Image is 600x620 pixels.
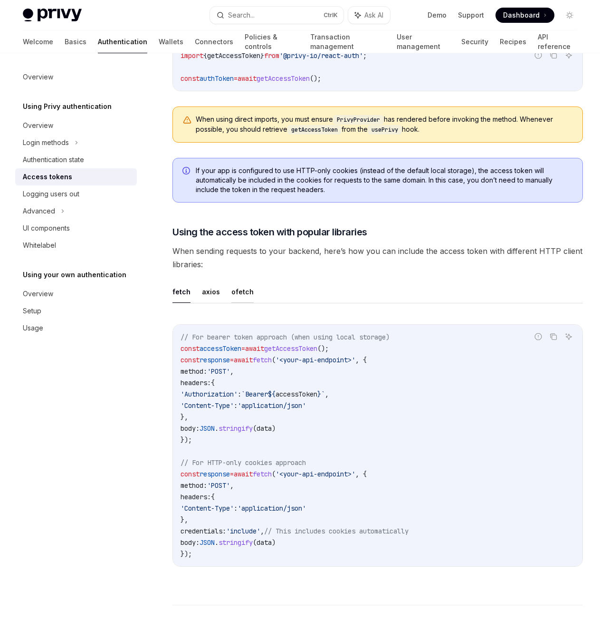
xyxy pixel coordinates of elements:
[234,401,238,410] span: :
[15,285,137,302] a: Overview
[562,8,577,23] button: Toggle dark mode
[181,493,211,501] span: headers:
[257,424,272,433] span: data
[500,30,526,53] a: Recipes
[264,527,409,535] span: // This includes cookies automatically
[172,244,583,271] span: When sending requests to your backend, here’s how you can include the access token with different...
[547,49,560,61] button: Copy the contents from the code block
[325,390,329,398] span: ,
[238,504,306,513] span: 'application/json'
[207,367,230,376] span: 'POST'
[231,281,254,303] button: ofetch
[532,49,544,61] button: Report incorrect code
[181,527,226,535] span: credentials:
[181,504,234,513] span: 'Content-Type'
[253,424,257,433] span: (
[23,154,84,165] div: Authentication state
[321,390,325,398] span: `
[461,30,488,53] a: Security
[196,115,573,135] span: When using direct imports, you must ensure has rendered before invoking the method. Whenever poss...
[181,424,200,433] span: body:
[355,470,367,478] span: , {
[200,356,230,364] span: response
[15,168,137,185] a: Access tokens
[562,49,575,61] button: Ask AI
[272,538,276,547] span: )
[272,356,276,364] span: (
[317,390,321,398] span: }
[532,330,544,343] button: Report incorrect code
[264,51,279,60] span: from
[428,10,447,20] a: Demo
[257,74,310,83] span: getAccessToken
[23,240,56,251] div: Whitelabel
[200,424,215,433] span: JSON
[234,74,238,83] span: =
[181,481,207,490] span: method:
[181,413,188,421] span: },
[23,9,82,22] img: light logo
[181,436,192,444] span: });
[368,125,402,135] code: usePrivy
[15,117,137,134] a: Overview
[23,322,43,334] div: Usage
[253,356,272,364] span: fetch
[348,7,390,24] button: Ask AI
[200,74,234,83] span: authToken
[234,504,238,513] span: :
[245,30,299,53] a: Policies & controls
[276,390,317,398] span: accessToken
[219,424,253,433] span: stringify
[196,166,573,194] span: If your app is configured to use HTTP-only cookies (instead of the default local storage), the ac...
[279,51,363,60] span: '@privy-io/react-auth'
[200,538,215,547] span: JSON
[215,538,219,547] span: .
[241,390,268,398] span: `Bearer
[181,538,200,547] span: body:
[310,30,385,53] a: Transaction management
[397,30,450,53] a: User management
[15,237,137,254] a: Whitelabel
[65,30,86,53] a: Basics
[23,269,126,281] h5: Using your own authentication
[15,185,137,203] a: Logging users out
[215,424,219,433] span: .
[182,167,192,176] svg: Info
[181,390,238,398] span: 'Authorization'
[23,137,69,148] div: Login methods
[317,344,329,353] span: ();
[230,356,234,364] span: =
[324,11,338,19] span: Ctrl K
[211,378,215,387] span: {
[276,356,355,364] span: '<your-api-endpoint>'
[195,30,233,53] a: Connectors
[200,470,230,478] span: response
[538,30,577,53] a: API reference
[230,367,234,376] span: ,
[23,30,53,53] a: Welcome
[260,527,264,535] span: ,
[234,470,253,478] span: await
[23,188,79,200] div: Logging users out
[202,281,220,303] button: axios
[172,225,367,239] span: Using the access token with popular libraries
[238,74,257,83] span: await
[219,538,253,547] span: stringify
[245,344,264,353] span: await
[159,30,183,53] a: Wallets
[181,344,200,353] span: const
[23,205,55,217] div: Advanced
[15,151,137,168] a: Authentication state
[226,527,260,535] span: 'include'
[355,356,367,364] span: , {
[23,223,70,234] div: UI components
[172,281,190,303] button: fetch
[181,356,200,364] span: const
[181,74,200,83] span: const
[181,333,390,341] span: // For bearer token approach (when using local storage)
[241,344,245,353] span: =
[230,470,234,478] span: =
[257,538,272,547] span: data
[23,305,41,317] div: Setup
[207,51,260,60] span: getAccessToken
